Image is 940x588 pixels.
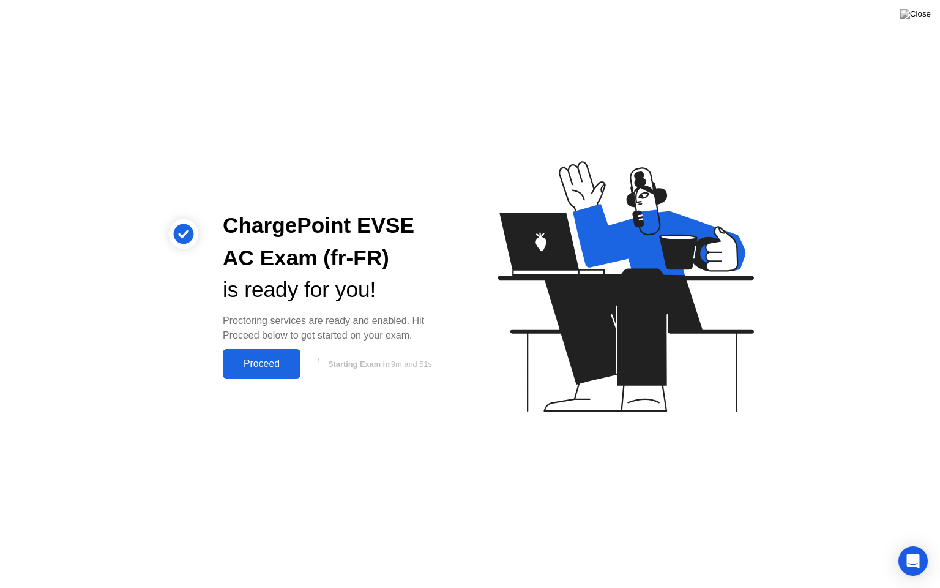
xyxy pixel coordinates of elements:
button: Starting Exam in9m and 51s [307,352,450,375]
div: ChargePoint EVSE AC Exam (fr-FR) [223,209,450,274]
span: 9m and 51s [391,360,432,369]
button: Proceed [223,349,300,379]
div: Proctoring services are ready and enabled. Hit Proceed below to get started on your exam. [223,314,450,343]
div: Proceed [226,358,297,369]
div: Open Intercom Messenger [898,546,928,576]
div: is ready for you! [223,274,450,306]
img: Close [900,9,931,19]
